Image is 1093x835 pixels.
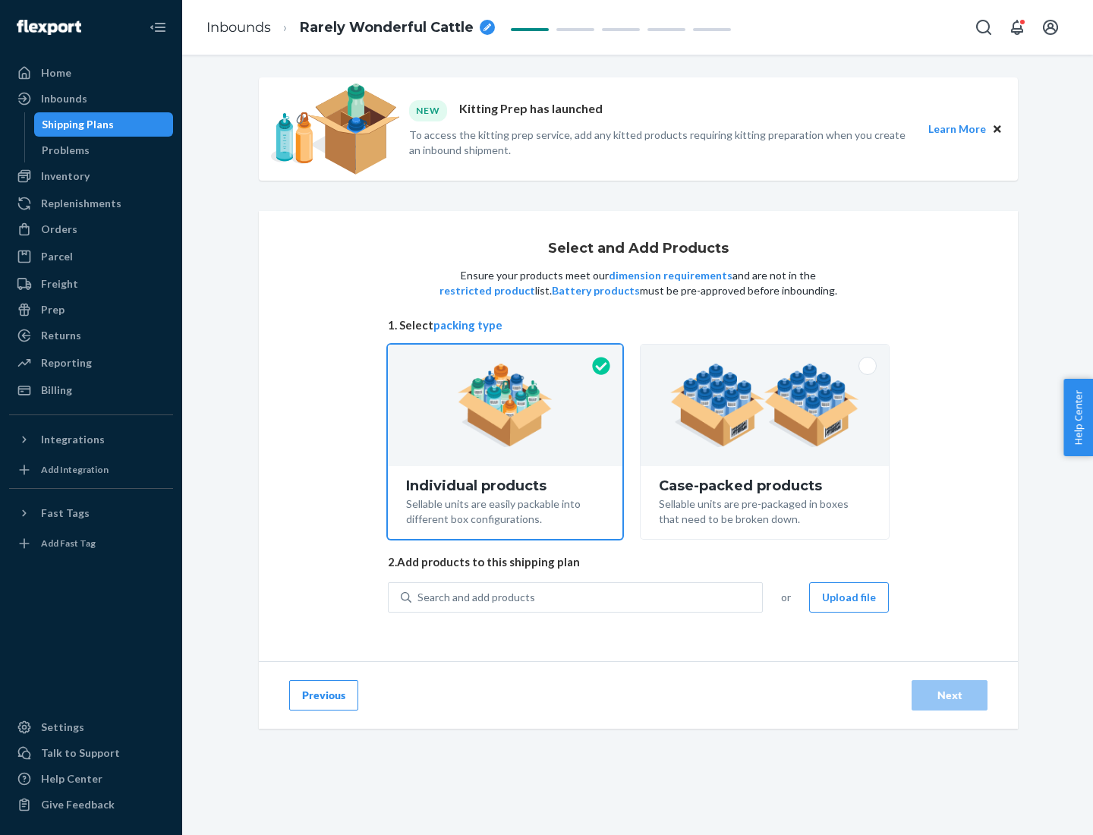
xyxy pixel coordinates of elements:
div: NEW [409,100,447,121]
p: Kitting Prep has launched [459,100,603,121]
button: Open Search Box [969,12,999,43]
span: 1. Select [388,317,889,333]
button: Help Center [1063,379,1093,456]
span: or [781,590,791,605]
img: individual-pack.facf35554cb0f1810c75b2bd6df2d64e.png [458,364,553,447]
button: restricted product [439,283,535,298]
button: packing type [433,317,502,333]
button: Close Navigation [143,12,173,43]
a: Talk to Support [9,741,173,765]
div: Freight [41,276,78,291]
div: Sellable units are pre-packaged in boxes that need to be broken down. [659,493,871,527]
a: Parcel [9,244,173,269]
ol: breadcrumbs [194,5,507,50]
a: Returns [9,323,173,348]
div: Problems [42,143,90,158]
div: Replenishments [41,196,121,211]
button: Next [912,680,987,711]
div: Prep [41,302,65,317]
a: Inbounds [9,87,173,111]
a: Settings [9,715,173,739]
a: Billing [9,378,173,402]
div: Parcel [41,249,73,264]
button: Fast Tags [9,501,173,525]
div: Inbounds [41,91,87,106]
div: Returns [41,328,81,343]
div: Shipping Plans [42,117,114,132]
div: Search and add products [417,590,535,605]
button: Battery products [552,283,640,298]
button: Open notifications [1002,12,1032,43]
div: Talk to Support [41,745,120,761]
div: Sellable units are easily packable into different box configurations. [406,493,604,527]
div: Case-packed products [659,478,871,493]
div: Billing [41,383,72,398]
button: Give Feedback [9,792,173,817]
div: Home [41,65,71,80]
div: Individual products [406,478,604,493]
a: Orders [9,217,173,241]
a: Problems [34,138,174,162]
img: case-pack.59cecea509d18c883b923b81aeac6d0b.png [670,364,859,447]
button: Upload file [809,582,889,613]
a: Inventory [9,164,173,188]
div: Inventory [41,169,90,184]
button: Integrations [9,427,173,452]
div: Next [924,688,975,703]
button: Learn More [928,121,986,137]
h1: Select and Add Products [548,241,729,257]
div: Settings [41,720,84,735]
a: Shipping Plans [34,112,174,137]
a: Reporting [9,351,173,375]
a: Replenishments [9,191,173,216]
button: dimension requirements [609,268,732,283]
button: Previous [289,680,358,711]
div: Give Feedback [41,797,115,812]
a: Add Integration [9,458,173,482]
span: Rarely Wonderful Cattle [300,18,474,38]
a: Add Fast Tag [9,531,173,556]
button: Close [989,121,1006,137]
div: Fast Tags [41,506,90,521]
a: Inbounds [206,19,271,36]
a: Freight [9,272,173,296]
a: Home [9,61,173,85]
div: Orders [41,222,77,237]
div: Add Fast Tag [41,537,96,550]
span: 2. Add products to this shipping plan [388,554,889,570]
div: Reporting [41,355,92,370]
a: Prep [9,298,173,322]
button: Open account menu [1035,12,1066,43]
p: Ensure your products meet our and are not in the list. must be pre-approved before inbounding. [438,268,839,298]
img: Flexport logo [17,20,81,35]
a: Help Center [9,767,173,791]
div: Add Integration [41,463,109,476]
p: To access the kitting prep service, add any kitted products requiring kitting preparation when yo... [409,128,915,158]
div: Integrations [41,432,105,447]
div: Help Center [41,771,102,786]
